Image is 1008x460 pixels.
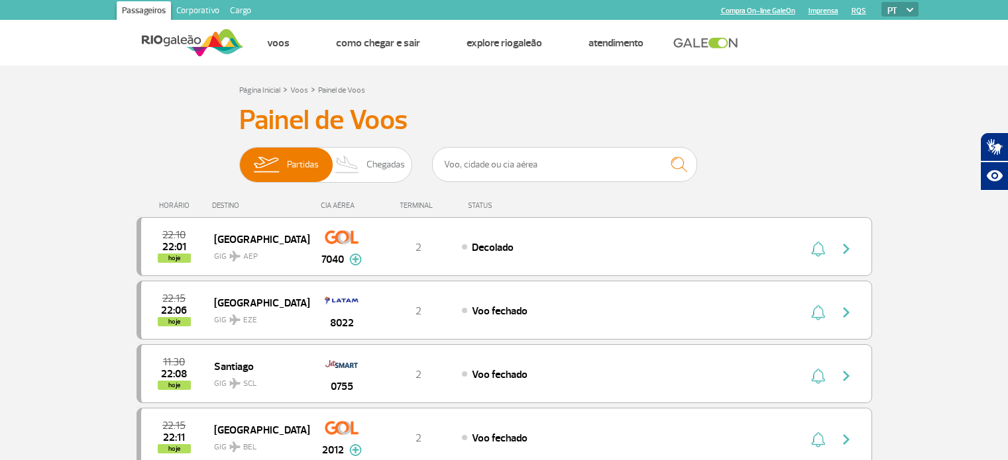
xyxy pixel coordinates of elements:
span: 2025-08-26 22:08:02 [161,369,187,379]
a: Voos [290,85,308,95]
span: GIG [214,434,299,453]
span: hoje [158,444,191,453]
a: > [283,81,288,97]
h3: Painel de Voos [239,104,769,137]
span: GIG [214,371,299,390]
span: 2025-08-26 22:10:00 [162,230,186,240]
div: HORÁRIO [140,201,213,210]
img: slider-embarque [245,148,287,182]
a: Corporativo [171,1,225,23]
span: BEL [243,441,256,453]
a: > [311,81,315,97]
a: RQS [852,7,866,15]
div: STATUS [461,201,569,210]
span: Voo fechado [472,304,528,318]
img: sino-painel-voo.svg [811,304,825,320]
span: hoje [158,253,191,263]
button: Abrir recursos assistivos. [980,161,1008,191]
span: 8022 [330,315,354,331]
img: seta-direita-painel-voo.svg [838,368,854,384]
span: [GEOGRAPHIC_DATA] [214,294,299,311]
div: CIA AÉREA [309,201,375,210]
a: Painel de Voos [318,85,365,95]
a: Página Inicial [239,85,280,95]
img: seta-direita-painel-voo.svg [838,241,854,257]
img: slider-desembarque [328,148,367,182]
span: GIG [214,244,299,263]
span: hoje [158,381,191,390]
a: Passageiros [117,1,171,23]
span: 2 [416,304,421,318]
input: Voo, cidade ou cia aérea [432,147,697,182]
a: Imprensa [809,7,838,15]
a: Atendimento [588,36,644,50]
span: Decolado [472,241,514,254]
a: Como chegar e sair [336,36,420,50]
span: 2 [416,241,421,254]
span: 2025-08-26 22:15:00 [162,421,186,430]
span: 2012 [322,442,344,458]
span: Voo fechado [472,368,528,381]
img: sino-painel-voo.svg [811,368,825,384]
span: Voo fechado [472,432,528,445]
span: GIG [214,307,299,326]
span: Partidas [287,148,319,182]
span: 2 [416,432,421,445]
img: sino-painel-voo.svg [811,241,825,257]
span: AEP [243,251,258,263]
span: 2025-08-26 22:01:00 [162,242,186,252]
span: EZE [243,314,257,326]
img: destiny_airplane.svg [229,378,241,389]
div: Plugin de acessibilidade da Hand Talk. [980,132,1008,191]
img: seta-direita-painel-voo.svg [838,304,854,320]
img: destiny_airplane.svg [229,314,241,325]
div: TERMINAL [375,201,461,210]
div: DESTINO [212,201,309,210]
a: Compra On-line GaleOn [721,7,795,15]
span: 2025-08-26 11:30:00 [163,357,185,367]
span: 7040 [321,252,344,267]
img: sino-painel-voo.svg [811,432,825,447]
span: SCL [243,378,256,390]
span: [GEOGRAPHIC_DATA] [214,421,299,438]
img: destiny_airplane.svg [229,251,241,261]
img: destiny_airplane.svg [229,441,241,452]
span: 2025-08-26 22:15:00 [162,294,186,303]
img: seta-direita-painel-voo.svg [838,432,854,447]
img: mais-info-painel-voo.svg [349,253,362,265]
span: Santiago [214,357,299,375]
span: 2025-08-26 22:11:26 [163,433,185,442]
a: Explore RIOgaleão [467,36,542,50]
span: 2025-08-26 22:06:19 [161,306,187,315]
a: Voos [267,36,290,50]
span: 2 [416,368,421,381]
span: Chegadas [366,148,405,182]
span: [GEOGRAPHIC_DATA] [214,230,299,248]
img: mais-info-painel-voo.svg [349,444,362,456]
a: Cargo [225,1,256,23]
span: 0755 [331,379,353,394]
span: hoje [158,317,191,326]
button: Abrir tradutor de língua de sinais. [980,132,1008,161]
